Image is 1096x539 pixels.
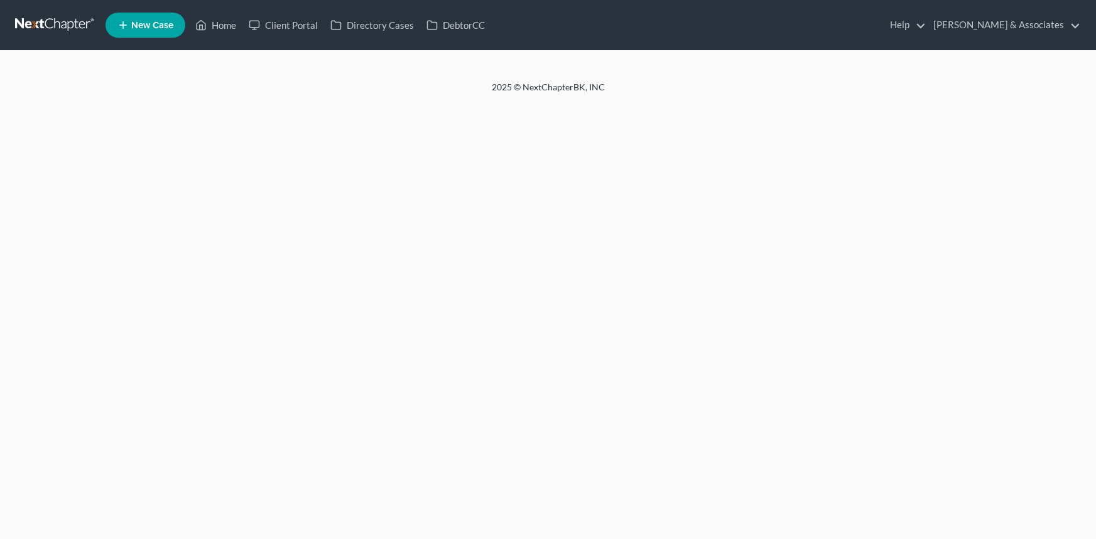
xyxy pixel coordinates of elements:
a: Directory Cases [324,14,420,36]
a: Client Portal [242,14,324,36]
a: [PERSON_NAME] & Associates [927,14,1080,36]
div: 2025 © NextChapterBK, INC [190,81,906,104]
a: Home [189,14,242,36]
a: Help [884,14,926,36]
a: DebtorCC [420,14,491,36]
new-legal-case-button: New Case [106,13,185,38]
